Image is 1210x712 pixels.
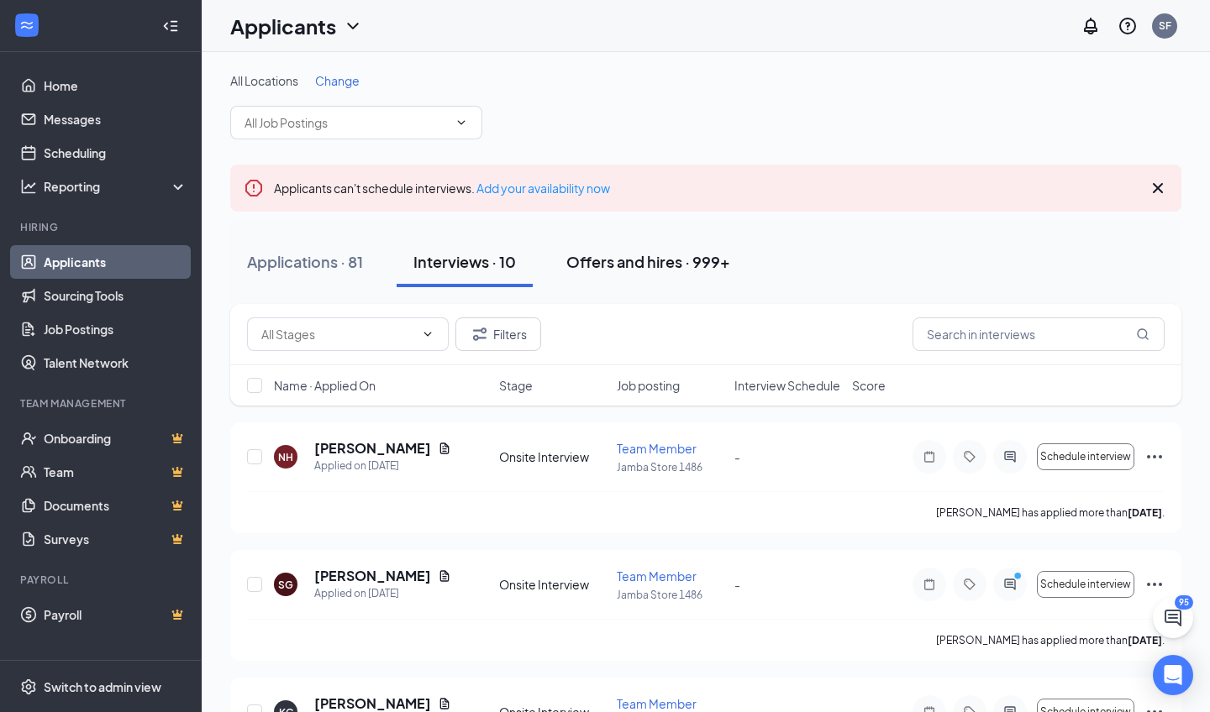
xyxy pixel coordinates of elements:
[499,576,607,593] div: Onsite Interview
[617,441,697,456] span: Team Member
[734,577,740,592] span: -
[314,458,451,474] div: Applied on [DATE]
[314,567,431,585] h5: [PERSON_NAME]
[476,181,610,196] a: Add your availability now
[44,455,187,489] a: TeamCrown
[1010,571,1030,584] svg: PrimaryDot
[44,102,187,136] a: Messages
[245,113,448,132] input: All Job Postings
[1159,18,1171,33] div: SF
[1000,578,1020,591] svg: ActiveChat
[1144,447,1165,467] svg: Ellipses
[421,327,434,341] svg: ChevronDown
[455,116,468,129] svg: ChevronDown
[20,178,37,195] svg: Analysis
[1040,578,1131,590] span: Schedule interview
[438,697,451,710] svg: Document
[919,450,939,463] svg: Note
[278,578,293,592] div: SG
[470,324,490,344] svg: Filter
[44,245,187,279] a: Applicants
[852,377,886,394] span: Score
[1128,506,1162,519] b: [DATE]
[274,377,376,394] span: Name · Applied On
[20,396,184,411] div: Team Management
[1175,595,1193,610] div: 95
[1163,608,1183,628] svg: ChatActive
[413,251,516,272] div: Interviews · 10
[617,377,680,394] span: Job posting
[617,460,724,474] p: Jamba Store 1486
[314,585,451,602] div: Applied on [DATE]
[44,136,187,170] a: Scheduling
[244,178,264,198] svg: Error
[343,16,363,36] svg: ChevronDown
[44,598,187,631] a: PayrollCrown
[1040,451,1131,463] span: Schedule interview
[1037,443,1134,470] button: Schedule interview
[617,696,697,711] span: Team Member
[438,442,451,455] svg: Document
[617,568,697,584] span: Team Member
[1128,634,1162,647] b: [DATE]
[274,181,610,196] span: Applicants can't schedule interviews.
[44,678,161,695] div: Switch to admin view
[44,522,187,556] a: SurveysCrown
[499,448,607,465] div: Onsite Interview
[936,633,1165,647] p: [PERSON_NAME] has applied more than .
[499,377,533,394] span: Stage
[936,505,1165,520] p: [PERSON_NAME] has applied more than .
[1136,327,1149,341] svg: MagnifyingGlass
[1153,598,1193,638] button: ChatActive
[278,450,293,464] div: NH
[230,73,298,88] span: All Locations
[44,346,187,380] a: Talent Network
[1153,655,1193,695] div: Open Intercom Messenger
[1037,571,1134,598] button: Schedule interview
[44,421,187,455] a: OnboardingCrown
[913,317,1165,351] input: Search in interviews
[44,312,187,346] a: Job Postings
[20,573,184,587] div: Payroll
[960,450,980,463] svg: Tag
[314,439,431,458] h5: [PERSON_NAME]
[1144,574,1165,594] svg: Ellipses
[1118,16,1138,36] svg: QuestionInfo
[230,12,336,40] h1: Applicants
[438,569,451,583] svg: Document
[566,251,730,272] div: Offers and hires · 999+
[734,377,840,394] span: Interview Schedule
[44,489,187,522] a: DocumentsCrown
[261,325,414,343] input: All Stages
[960,578,980,591] svg: Tag
[919,578,939,591] svg: Note
[44,279,187,312] a: Sourcing Tools
[18,17,35,34] svg: WorkstreamLogo
[1000,450,1020,463] svg: ActiveChat
[1148,178,1168,198] svg: Cross
[617,588,724,602] p: Jamba Store 1486
[44,178,188,195] div: Reporting
[734,449,740,464] span: -
[44,69,187,102] a: Home
[455,317,541,351] button: Filter Filters
[315,73,360,88] span: Change
[1081,16,1101,36] svg: Notifications
[20,678,37,695] svg: Settings
[20,220,184,234] div: Hiring
[162,18,179,34] svg: Collapse
[247,251,363,272] div: Applications · 81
